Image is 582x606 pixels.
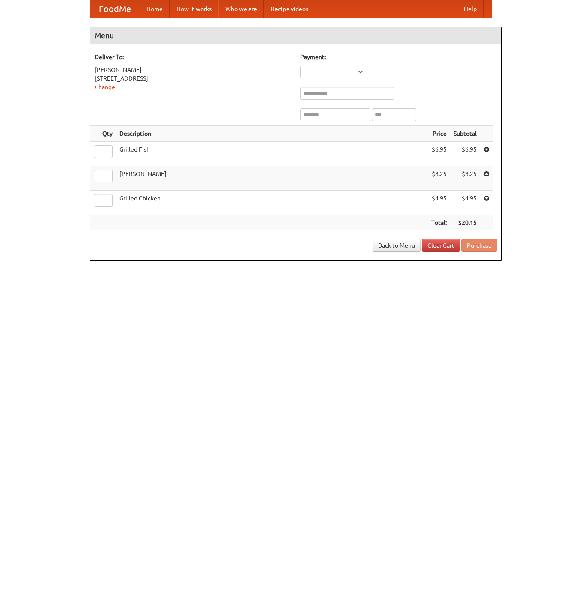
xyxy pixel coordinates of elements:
[450,142,480,166] td: $6.95
[90,126,116,142] th: Qty
[170,0,218,18] a: How it works
[450,215,480,231] th: $20.15
[428,142,450,166] td: $6.95
[428,126,450,142] th: Price
[450,166,480,191] td: $8.25
[428,191,450,215] td: $4.95
[90,0,140,18] a: FoodMe
[140,0,170,18] a: Home
[450,191,480,215] td: $4.95
[116,166,428,191] td: [PERSON_NAME]
[95,84,115,90] a: Change
[116,142,428,166] td: Grilled Fish
[264,0,315,18] a: Recipe videos
[218,0,264,18] a: Who we are
[422,239,460,252] a: Clear Cart
[116,191,428,215] td: Grilled Chicken
[457,0,484,18] a: Help
[300,53,497,61] h5: Payment:
[461,239,497,252] button: Purchase
[95,74,292,83] div: [STREET_ADDRESS]
[95,53,292,61] h5: Deliver To:
[90,27,501,44] h4: Menu
[95,66,292,74] div: [PERSON_NAME]
[450,126,480,142] th: Subtotal
[428,166,450,191] td: $8.25
[116,126,428,142] th: Description
[373,239,421,252] a: Back to Menu
[428,215,450,231] th: Total:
